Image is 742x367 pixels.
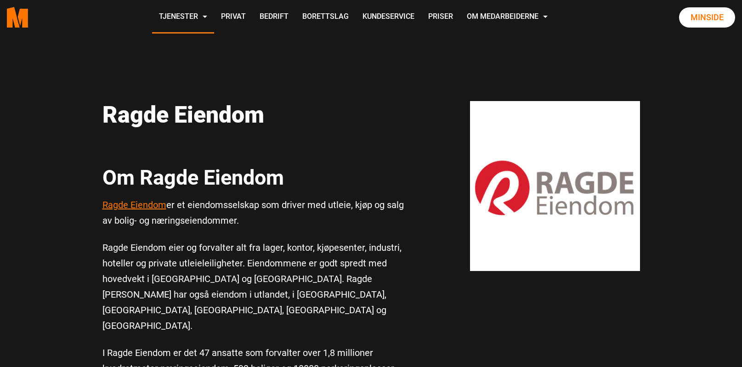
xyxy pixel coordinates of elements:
a: Priser [421,1,460,34]
p: Ragde Eiendom eier og forvalter alt fra lager, kontor, kjøpesenter, industri, hoteller og private... [102,240,410,333]
b: Om Ragde Eiendom [102,165,284,190]
a: Kundeservice [356,1,421,34]
a: Tjenester [152,1,214,34]
a: Ragde Eiendom [102,199,166,210]
a: Om Medarbeiderne [460,1,555,34]
p: Ragde Eiendom [102,101,410,129]
a: Borettslag [295,1,356,34]
a: Privat [214,1,253,34]
img: Radge Eiendom Logo [470,101,640,271]
a: Minside [679,7,735,28]
a: Bedrift [253,1,295,34]
p: er et eiendomsselskap som driver med utleie, kjøp og salg av bolig- og næringseiendommer. [102,197,410,228]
